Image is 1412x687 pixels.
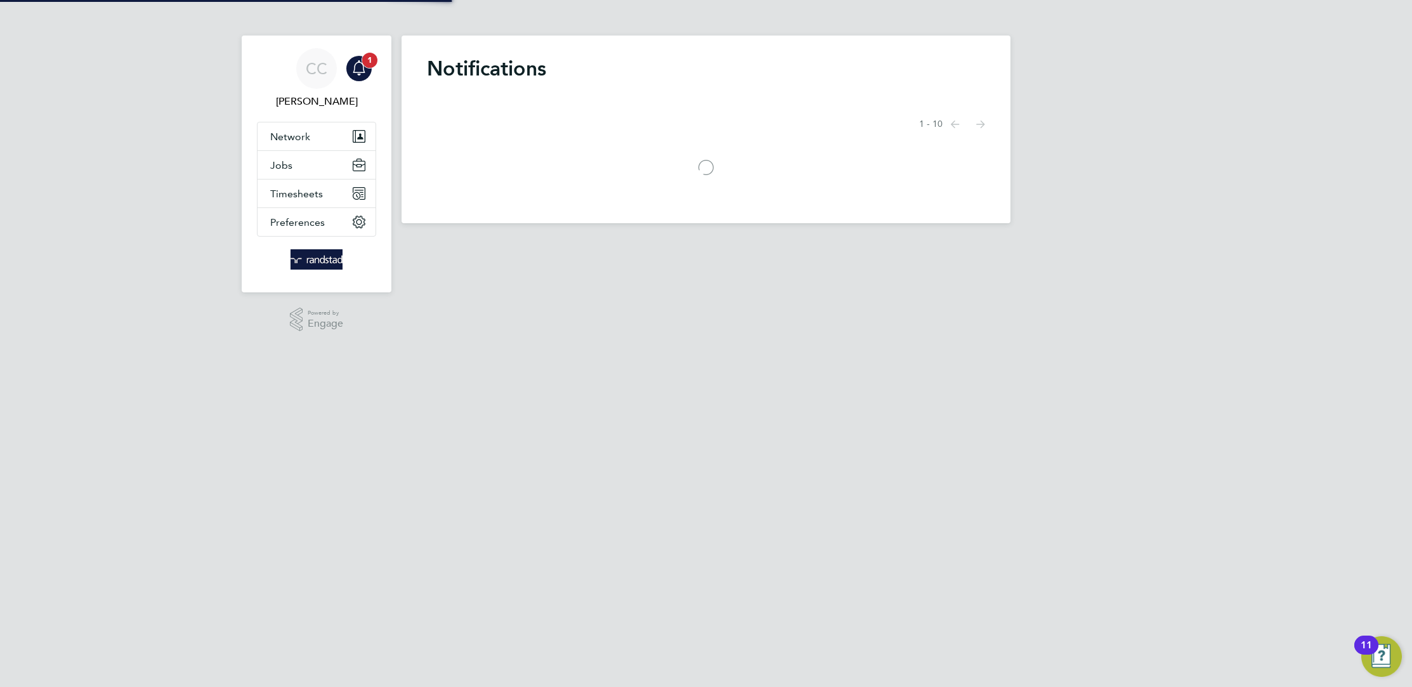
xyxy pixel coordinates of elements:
span: Network [270,131,310,143]
a: 1 [346,48,372,89]
span: Preferences [270,216,325,228]
div: 11 [1361,645,1372,662]
nav: Main navigation [242,36,391,292]
span: Timesheets [270,188,323,200]
a: Go to home page [257,249,376,270]
h1: Notifications [427,56,985,81]
button: Open Resource Center, 11 new notifications [1361,636,1402,677]
span: 1 [362,53,377,68]
a: Powered byEngage [290,308,344,332]
span: 1 - 10 [919,118,943,131]
span: Jobs [270,159,292,171]
a: CC[PERSON_NAME] [257,48,376,109]
button: Timesheets [258,180,376,207]
button: Network [258,122,376,150]
span: CC [306,60,327,77]
span: Corbon Clarke-Selby [257,94,376,109]
nav: Select page of notifications list [919,112,985,137]
button: Preferences [258,208,376,236]
span: Powered by [308,308,343,318]
span: Engage [308,318,343,329]
button: Jobs [258,151,376,179]
img: randstad-logo-retina.png [291,249,343,270]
